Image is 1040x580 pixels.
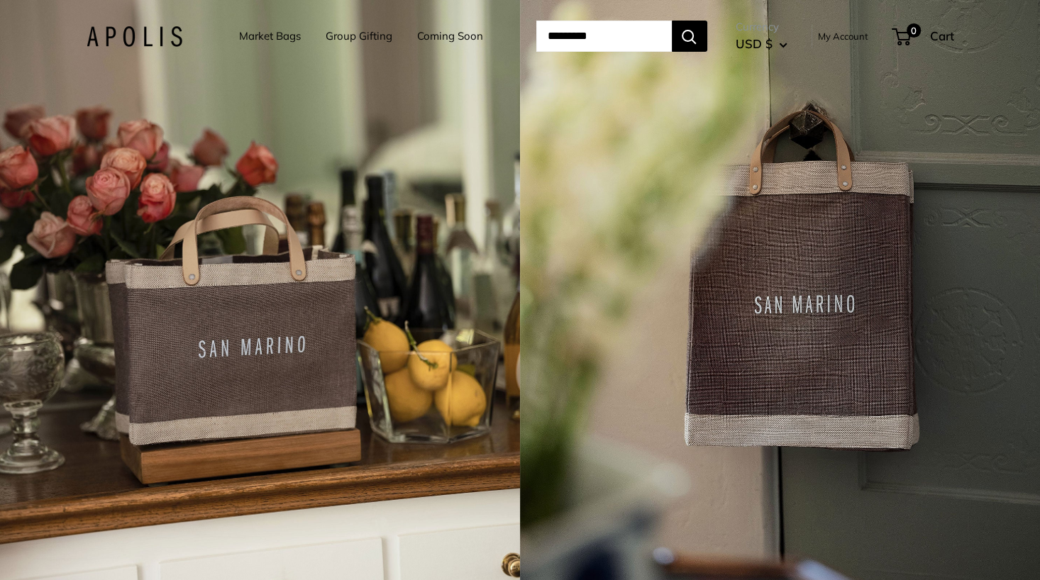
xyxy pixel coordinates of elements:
[239,26,301,46] a: Market Bags
[818,28,868,45] a: My Account
[736,17,787,37] span: Currency
[930,28,954,43] span: Cart
[906,23,920,38] span: 0
[87,26,182,47] img: Apolis
[736,36,773,51] span: USD $
[417,26,483,46] a: Coming Soon
[536,21,672,52] input: Search...
[893,25,954,48] a: 0 Cart
[672,21,707,52] button: Search
[326,26,392,46] a: Group Gifting
[736,33,787,55] button: USD $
